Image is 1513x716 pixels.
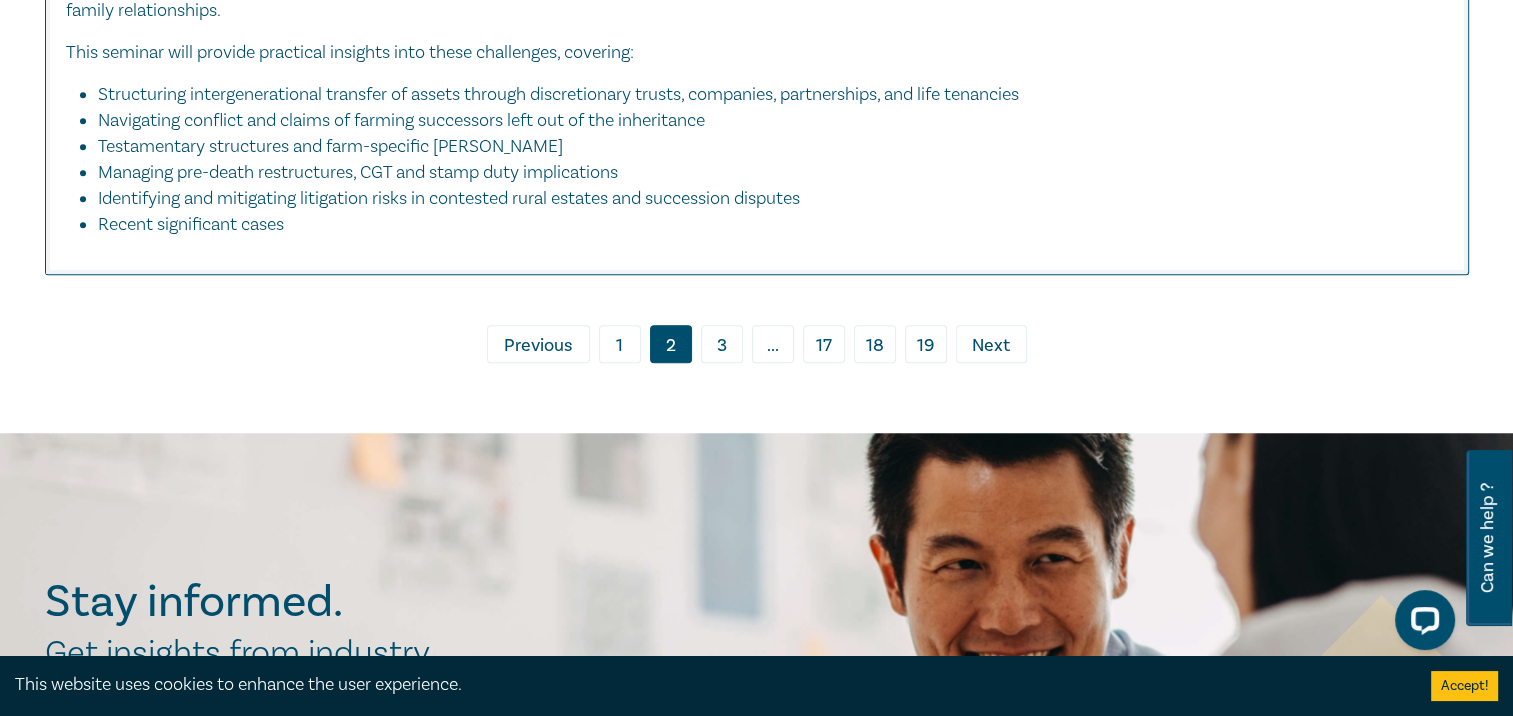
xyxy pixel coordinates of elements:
div: This website uses cookies to enhance the user experience. [15,672,1401,698]
a: 2 [650,325,692,363]
span: Previous [504,333,572,359]
span: Can we help ? [1478,462,1497,614]
a: Next [956,325,1027,363]
a: 3 [701,325,743,363]
a: 19 [905,325,947,363]
a: 17 [803,325,845,363]
a: 1 [599,325,641,363]
li: Navigating conflict and claims of farming successors left out of the inheritance [98,108,1428,134]
a: Previous [487,325,590,363]
a: 18 [854,325,896,363]
span: Next [972,333,1010,359]
li: Managing pre-death restructures, CGT and stamp duty implications [98,160,1428,186]
span: ... [752,325,794,363]
p: This seminar will provide practical insights into these challenges, covering: [66,40,1448,66]
iframe: LiveChat chat widget [1379,582,1463,666]
li: Structuring intergenerational transfer of assets through discretionary trusts, companies, partner... [98,82,1428,108]
h2: Stay informed. [45,576,517,628]
button: Accept cookies [1431,671,1498,701]
li: Recent significant cases [98,212,1448,238]
li: Identifying and mitigating litigation risks in contested rural estates and succession disputes [98,186,1428,212]
li: Testamentary structures and farm-specific [PERSON_NAME] [98,134,1428,160]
